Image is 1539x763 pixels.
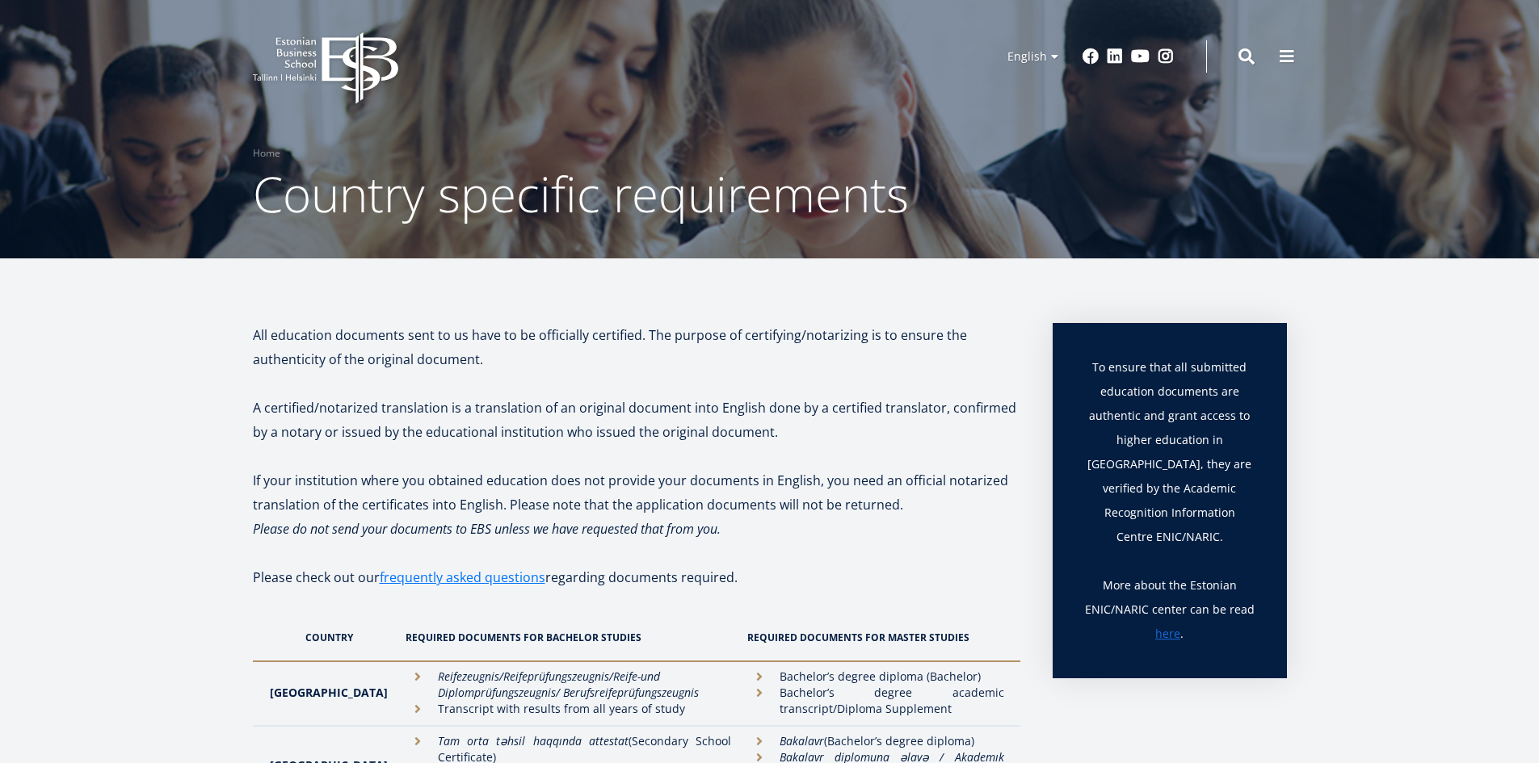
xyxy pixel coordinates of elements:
strong: [GEOGRAPHIC_DATA] [270,685,388,700]
a: Youtube [1131,48,1150,65]
span: Country specific requirements [253,161,909,227]
th: Required documents for Bachelor studies [397,614,740,661]
li: Bachelor’s degree academic transcript/Diploma Supplement [747,685,1003,717]
em: Reifezeugnis/Reifeprüfungszeugnis/Reife- [438,669,641,684]
p: More about the Estonian ENIC/NARIC center can be read . [1085,573,1255,646]
em: Please do not send your documents to EBS unless we have requested that from you. [253,520,721,538]
th: Country [253,614,397,661]
li: Bachelor’s degree diploma (Bachelor) [747,669,1003,685]
a: here [1155,622,1180,646]
a: frequently asked questions [380,565,545,589]
a: Home [253,145,280,161]
th: Required documents for Master studies [739,614,1020,661]
a: Linkedin [1107,48,1123,65]
p: Please check out our regarding documents required. [253,565,1020,614]
em: Bakalavr [780,733,824,748]
p: If your institution where you obtained education does not provide your documents in English, you ... [253,468,1020,517]
li: Transcript with results from all years of study [406,701,732,717]
p: All education documents sent to us have to be officially certified. The purpose of certifying/not... [253,323,1020,371]
p: To ensure that all submitted education documents are authentic and grant access to higher educati... [1085,355,1255,573]
li: (Bachelor’s degree diploma) [747,733,1003,749]
em: Tam orta təhsil haqqında attestat [438,733,629,748]
em: und Diplomprüfungszeugnis/ Berufsreifeprüfungszeugnis [438,669,699,700]
a: Facebook [1083,48,1099,65]
p: A certified/notarized translation is a translation of an original document into English done by a... [253,396,1020,444]
a: Instagram [1158,48,1174,65]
